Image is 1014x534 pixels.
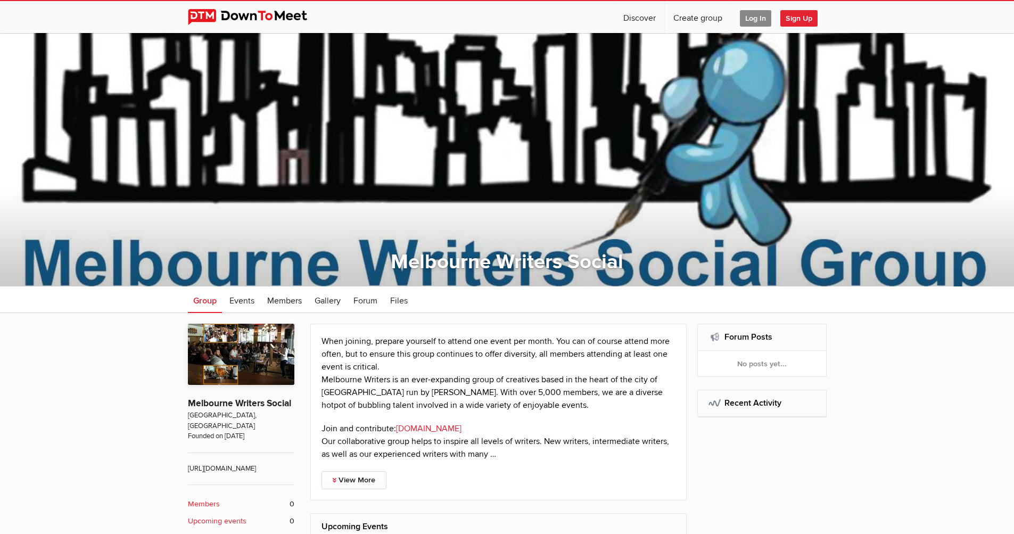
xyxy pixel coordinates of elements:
[188,453,294,474] span: [URL][DOMAIN_NAME]
[188,498,220,510] b: Members
[780,10,818,27] span: Sign Up
[188,515,246,527] b: Upcoming events
[724,332,772,342] a: Forum Posts
[188,410,294,431] span: [GEOGRAPHIC_DATA], [GEOGRAPHIC_DATA]
[348,286,383,313] a: Forum
[390,295,408,306] span: Files
[188,324,294,385] img: Melbourne Writers Social
[396,423,461,434] a: [DOMAIN_NAME]
[188,498,294,510] a: Members 0
[229,295,254,306] span: Events
[188,431,294,441] span: Founded on [DATE]
[262,286,307,313] a: Members
[321,335,676,412] p: When joining, prepare yourself to attend one event per month. You can of course attend more often...
[290,515,294,527] span: 0
[315,295,341,306] span: Gallery
[698,351,826,376] div: No posts yet...
[321,422,676,461] p: Join and contribute: Our collaborative group helps to inspire all levels of writers. New writers,...
[731,1,780,33] a: Log In
[224,286,260,313] a: Events
[353,295,377,306] span: Forum
[615,1,664,33] a: Discover
[267,295,302,306] span: Members
[309,286,346,313] a: Gallery
[740,10,771,27] span: Log In
[188,9,324,25] img: DownToMeet
[188,286,222,313] a: Group
[665,1,731,33] a: Create group
[188,515,294,527] a: Upcoming events 0
[193,295,217,306] span: Group
[290,498,294,510] span: 0
[385,286,413,313] a: Files
[708,390,815,416] h2: Recent Activity
[321,471,386,489] a: View More
[780,1,826,33] a: Sign Up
